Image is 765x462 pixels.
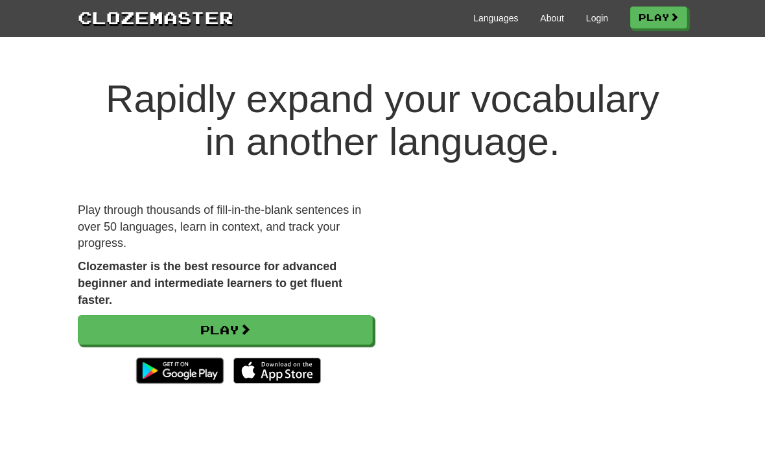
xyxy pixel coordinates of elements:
[130,351,230,390] img: Get it on Google Play
[473,12,518,25] a: Languages
[630,6,687,29] a: Play
[78,5,233,29] a: Clozemaster
[540,12,564,25] a: About
[586,12,608,25] a: Login
[78,202,373,252] p: Play through thousands of fill-in-the-blank sentences in over 50 languages, learn in context, and...
[78,260,342,306] strong: Clozemaster is the best resource for advanced beginner and intermediate learners to get fluent fa...
[233,358,321,384] img: Download_on_the_App_Store_Badge_US-UK_135x40-25178aeef6eb6b83b96f5f2d004eda3bffbb37122de64afbaef7...
[78,315,373,345] a: Play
